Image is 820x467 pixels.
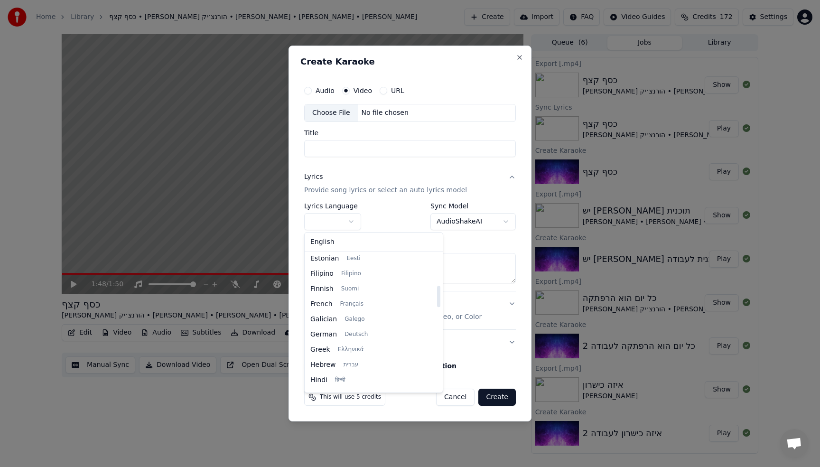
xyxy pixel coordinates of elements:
span: Estonian [310,254,339,263]
span: עברית [344,361,359,369]
span: Galician [310,315,337,324]
span: हिन्दी [335,376,345,384]
span: Eesti [346,255,360,262]
span: Galego [345,316,364,323]
span: Hungarian [310,391,345,400]
span: Ελληνικά [338,346,364,354]
span: French [310,299,333,309]
span: Filipino [341,270,361,278]
span: Filipino [310,269,334,279]
span: Hindi [310,375,327,385]
span: Finnish [310,284,334,294]
span: Deutsch [345,331,368,338]
span: Français [340,300,363,308]
span: English [310,237,335,247]
span: German [310,330,337,339]
span: Suomi [341,285,359,293]
span: Hebrew [310,360,336,370]
span: Greek [310,345,330,355]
